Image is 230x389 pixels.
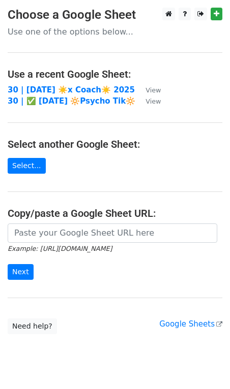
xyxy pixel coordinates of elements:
a: 30 | ✅ [DATE] 🔆Psycho Tik🔆 [8,96,135,106]
input: Next [8,264,34,280]
a: View [135,85,161,94]
small: View [146,98,161,105]
small: View [146,86,161,94]
small: Example: [URL][DOMAIN_NAME] [8,245,112,252]
h4: Use a recent Google Sheet: [8,68,222,80]
input: Paste your Google Sheet URL here [8,223,217,243]
h4: Select another Google Sheet: [8,138,222,150]
h4: Copy/paste a Google Sheet URL: [8,207,222,219]
a: Need help? [8,318,57,334]
a: 30 | [DATE] ☀️x Coach☀️ 2025 [8,85,135,94]
h3: Choose a Google Sheet [8,8,222,22]
a: View [135,96,161,106]
a: Select... [8,158,46,174]
p: Use one of the options below... [8,26,222,37]
a: Google Sheets [159,319,222,329]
